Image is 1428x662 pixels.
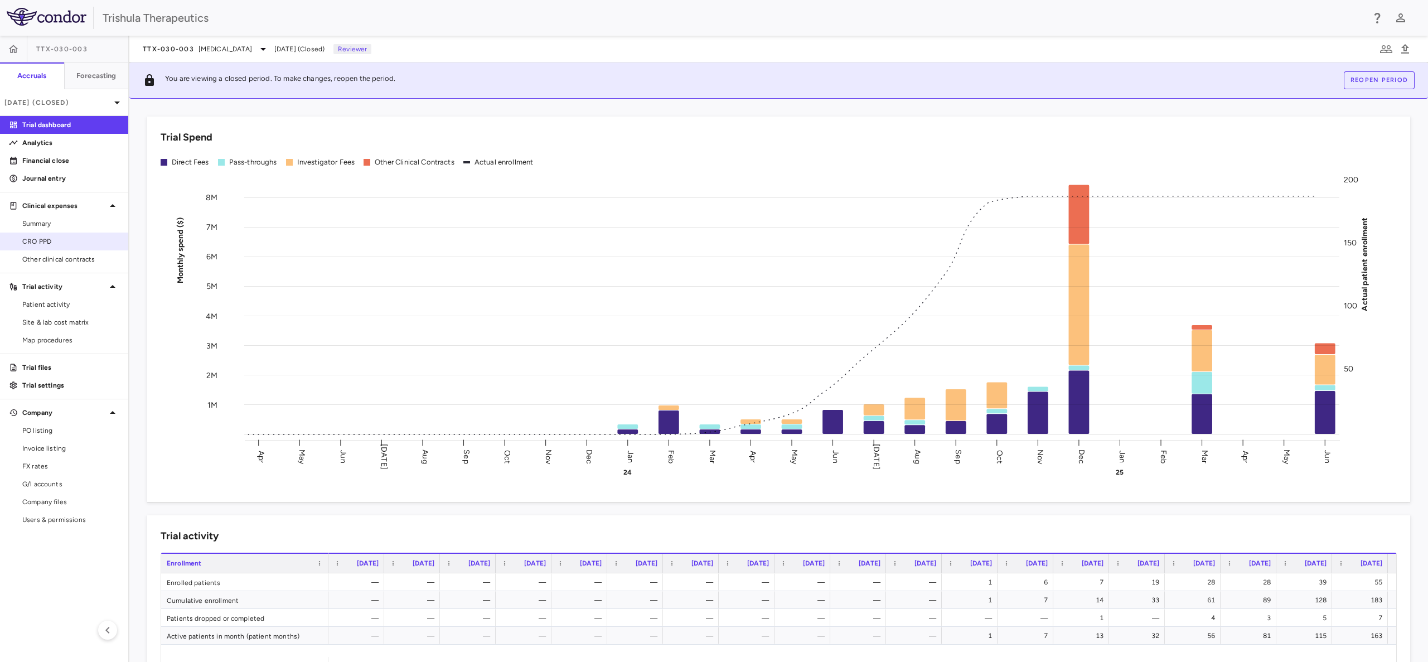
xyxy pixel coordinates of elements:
[785,573,825,591] div: —
[729,609,769,627] div: —
[1344,71,1415,89] button: Reopen period
[206,311,217,321] tspan: 4M
[673,609,713,627] div: —
[176,217,185,283] tspan: Monthly spend ($)
[22,317,119,327] span: Site & lab cost matrix
[22,201,106,211] p: Clinical expenses
[1082,559,1103,567] span: [DATE]
[673,591,713,609] div: —
[462,450,471,463] text: Sep
[394,573,434,591] div: —
[584,449,594,463] text: Dec
[394,627,434,645] div: —
[1008,573,1048,591] div: 6
[338,573,379,591] div: —
[161,529,219,544] h6: Trial activity
[1137,559,1159,567] span: [DATE]
[1286,609,1327,627] div: 5
[1159,450,1168,463] text: Feb
[1116,468,1124,476] text: 25
[1286,591,1327,609] div: 128
[626,450,635,462] text: Jan
[1119,573,1159,591] div: 19
[1119,627,1159,645] div: 32
[1026,559,1048,567] span: [DATE]
[256,450,266,462] text: Apr
[708,450,717,463] text: Mar
[4,98,110,108] p: [DATE] (Closed)
[206,223,217,232] tspan: 7M
[666,450,676,463] text: Feb
[22,173,119,183] p: Journal entry
[1063,627,1103,645] div: 13
[1323,450,1332,463] text: Jun
[673,627,713,645] div: —
[143,45,194,54] span: TTX-030-003
[22,335,119,345] span: Map procedures
[1175,627,1215,645] div: 56
[580,559,602,567] span: [DATE]
[36,45,88,54] span: TTX-030-003
[859,559,880,567] span: [DATE]
[22,156,119,166] p: Financial close
[338,591,379,609] div: —
[1077,449,1086,463] text: Dec
[17,71,46,81] h6: Accruals
[1063,573,1103,591] div: 7
[995,450,1004,463] text: Oct
[206,193,217,202] tspan: 8M
[1063,591,1103,609] div: 14
[161,130,212,145] h6: Trial Spend
[1241,450,1250,462] text: Apr
[1008,609,1048,627] div: —
[729,573,769,591] div: —
[420,450,430,463] text: Aug
[1342,627,1382,645] div: 163
[617,591,657,609] div: —
[691,559,713,567] span: [DATE]
[206,252,217,262] tspan: 6M
[468,559,490,567] span: [DATE]
[229,157,277,167] div: Pass-throughs
[338,450,348,463] text: Jun
[1344,301,1357,311] tspan: 100
[297,157,355,167] div: Investigator Fees
[450,573,490,591] div: —
[1282,449,1291,464] text: May
[970,559,992,567] span: [DATE]
[22,138,119,148] p: Analytics
[333,44,371,54] p: Reviewer
[22,515,119,525] span: Users & permissions
[161,591,328,608] div: Cumulative enrollment
[7,8,86,26] img: logo-full-BYUhSk78.svg
[22,299,119,310] span: Patient activity
[1231,591,1271,609] div: 89
[840,591,880,609] div: —
[450,627,490,645] div: —
[785,627,825,645] div: —
[747,559,769,567] span: [DATE]
[338,609,379,627] div: —
[1119,591,1159,609] div: 33
[165,74,395,87] p: You are viewing a closed period. To make changes, reopen the period.
[103,9,1363,26] div: Trishula Therapeutics
[1035,449,1045,464] text: Nov
[803,559,825,567] span: [DATE]
[840,627,880,645] div: —
[544,449,553,464] text: Nov
[22,497,119,507] span: Company files
[952,591,992,609] div: 1
[22,120,119,130] p: Trial dashboard
[1231,609,1271,627] div: 3
[379,444,389,470] text: [DATE]
[790,449,799,464] text: May
[394,609,434,627] div: —
[896,627,936,645] div: —
[1361,559,1382,567] span: [DATE]
[1360,217,1369,311] tspan: Actual patient enrollment
[506,627,546,645] div: —
[561,627,602,645] div: —
[161,573,328,591] div: Enrolled patients
[1286,627,1327,645] div: 115
[1342,609,1382,627] div: 7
